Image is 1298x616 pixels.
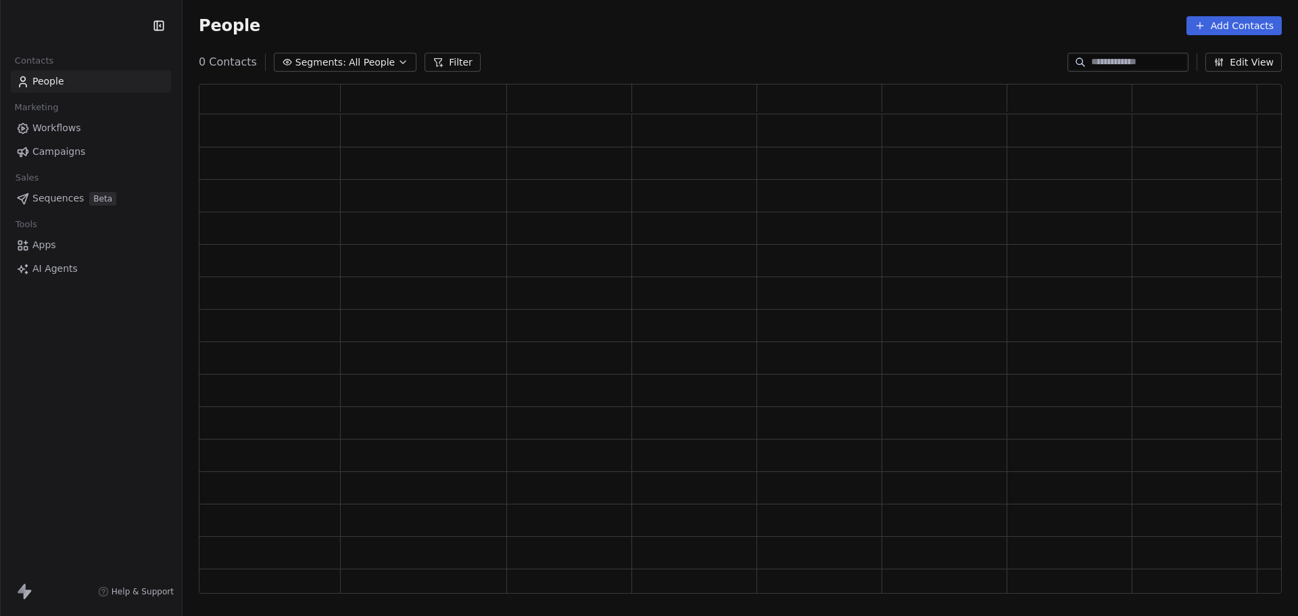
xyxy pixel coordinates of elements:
span: Marketing [9,97,64,118]
span: AI Agents [32,262,78,276]
span: All People [349,55,395,70]
span: Segments: [295,55,346,70]
span: Sales [9,168,45,188]
a: Campaigns [11,141,171,163]
span: Sequences [32,191,84,206]
a: SequencesBeta [11,187,171,210]
button: Edit View [1205,53,1282,72]
button: Filter [425,53,481,72]
span: Workflows [32,121,81,135]
span: Apps [32,238,56,252]
a: Help & Support [98,586,174,597]
span: People [199,16,260,36]
span: Help & Support [112,586,174,597]
span: Campaigns [32,145,85,159]
a: AI Agents [11,258,171,280]
span: People [32,74,64,89]
button: Add Contacts [1186,16,1282,35]
span: Contacts [9,51,59,71]
a: Apps [11,234,171,256]
a: Workflows [11,117,171,139]
span: 0 Contacts [199,54,257,70]
a: People [11,70,171,93]
span: Tools [9,214,43,235]
span: Beta [89,192,116,206]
